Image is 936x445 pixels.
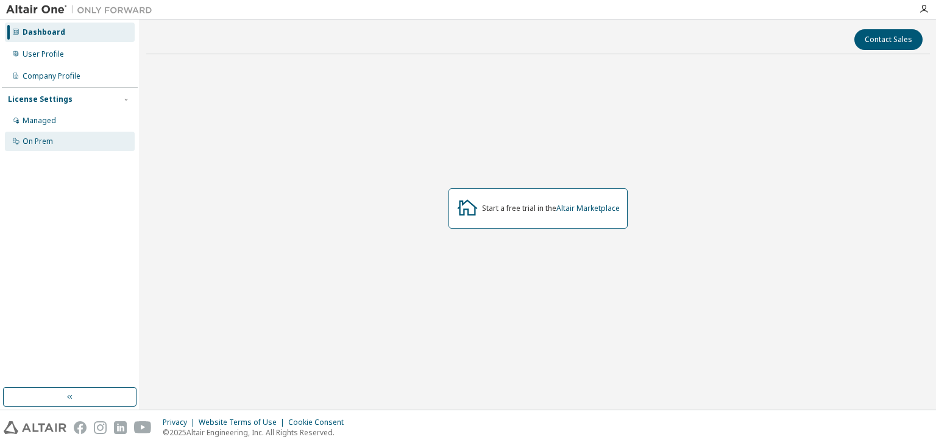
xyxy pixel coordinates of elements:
[6,4,158,16] img: Altair One
[4,421,66,434] img: altair_logo.svg
[288,418,351,427] div: Cookie Consent
[23,49,64,59] div: User Profile
[23,116,56,126] div: Managed
[134,421,152,434] img: youtube.svg
[163,427,351,438] p: © 2025 Altair Engineering, Inc. All Rights Reserved.
[163,418,199,427] div: Privacy
[854,29,923,50] button: Contact Sales
[74,421,87,434] img: facebook.svg
[8,94,73,104] div: License Settings
[23,27,65,37] div: Dashboard
[556,203,620,213] a: Altair Marketplace
[23,137,53,146] div: On Prem
[114,421,127,434] img: linkedin.svg
[199,418,288,427] div: Website Terms of Use
[94,421,107,434] img: instagram.svg
[23,71,80,81] div: Company Profile
[482,204,620,213] div: Start a free trial in the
